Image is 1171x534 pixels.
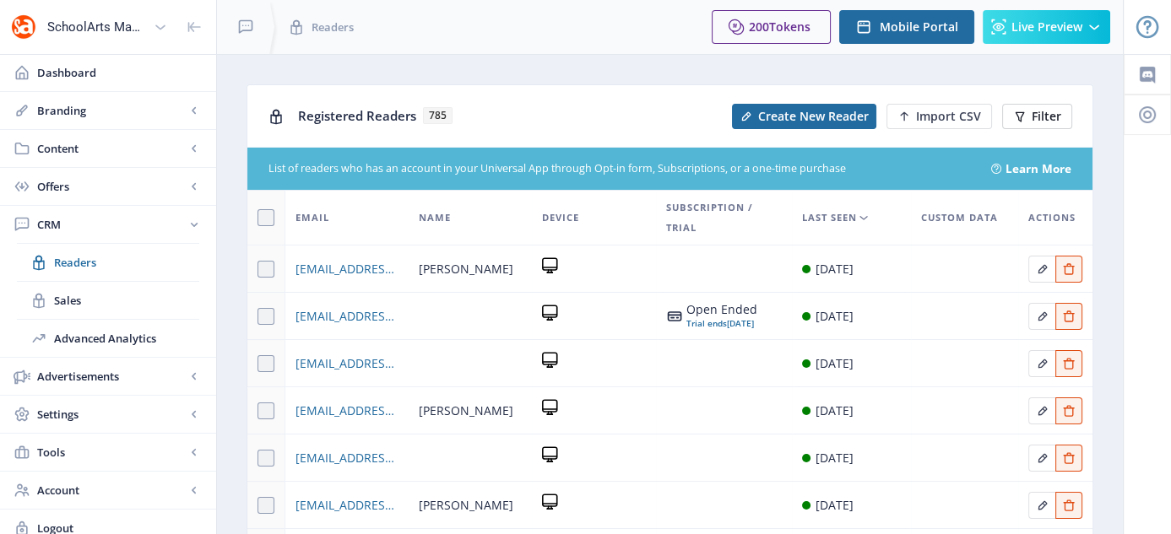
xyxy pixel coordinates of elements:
span: Settings [37,406,186,423]
span: Live Preview [1011,20,1082,34]
span: Readers [312,19,354,35]
a: [EMAIL_ADDRESS][DOMAIN_NAME] [295,353,398,374]
a: Edit page [1028,353,1055,369]
div: List of readers who has an account in your Universal App through Opt-in form, Subscriptions, or a... [268,161,971,177]
span: Mobile Portal [880,20,958,34]
span: Content [37,140,186,157]
a: [EMAIL_ADDRESS][DOMAIN_NAME] [295,306,398,326]
button: 200Tokens [712,10,831,44]
a: Edit page [1055,306,1082,322]
button: Filter [1002,104,1072,129]
div: [DATE] [686,316,757,330]
a: Advanced Analytics [17,320,199,357]
div: [DATE] [816,401,854,421]
span: Email [295,208,329,228]
button: Live Preview [983,10,1110,44]
div: SchoolArts Magazine [47,8,147,46]
div: [DATE] [816,306,854,326]
div: [DATE] [816,259,854,279]
span: [PERSON_NAME] [419,495,513,515]
a: Edit page [1028,306,1055,322]
span: [PERSON_NAME] [419,259,513,279]
a: Readers [17,244,199,281]
span: Branding [37,102,186,119]
span: Tokens [769,19,810,35]
span: Subscription / Trial [666,197,782,238]
div: [DATE] [816,495,854,515]
a: New page [722,104,876,129]
a: Edit page [1028,259,1055,275]
a: Edit page [1028,401,1055,417]
span: Filter [1032,110,1061,123]
button: Import CSV [886,104,992,129]
button: Mobile Portal [839,10,974,44]
span: Name [419,208,451,228]
span: Offers [37,178,186,195]
span: Advanced Analytics [54,330,199,347]
img: properties.app_icon.png [10,13,37,40]
button: Create New Reader [732,104,876,129]
span: [PERSON_NAME] [419,401,513,421]
span: Registered Readers [298,107,416,124]
a: Edit page [1055,448,1082,464]
span: Trial ends [686,317,727,329]
a: Edit page [1055,401,1082,417]
span: Create New Reader [758,110,869,123]
span: Advertisements [37,368,186,385]
span: Readers [54,254,199,271]
div: [DATE] [816,353,854,374]
a: [EMAIL_ADDRESS][DOMAIN_NAME] [295,495,398,515]
span: CRM [37,216,186,233]
a: Edit page [1055,495,1082,511]
span: Import CSV [916,110,981,123]
span: Custom Data [921,208,998,228]
a: [EMAIL_ADDRESS][DOMAIN_NAME] [295,401,398,421]
a: [EMAIL_ADDRESS][DOMAIN_NAME] [295,259,398,279]
a: [EMAIL_ADDRESS][DOMAIN_NAME] [295,448,398,468]
a: Sales [17,282,199,319]
div: Open Ended [686,303,757,316]
span: Tools [37,444,186,461]
span: Actions [1028,208,1076,228]
span: Last Seen [802,208,857,228]
span: Dashboard [37,64,203,81]
span: 785 [423,107,453,124]
a: Edit page [1055,259,1082,275]
div: [DATE] [816,448,854,468]
a: New page [876,104,992,129]
span: Account [37,482,186,499]
span: Device [542,208,579,228]
a: Edit page [1028,495,1055,511]
a: Learn More [1006,160,1071,177]
span: Sales [54,292,199,309]
a: Edit page [1055,353,1082,369]
a: Edit page [1028,448,1055,464]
